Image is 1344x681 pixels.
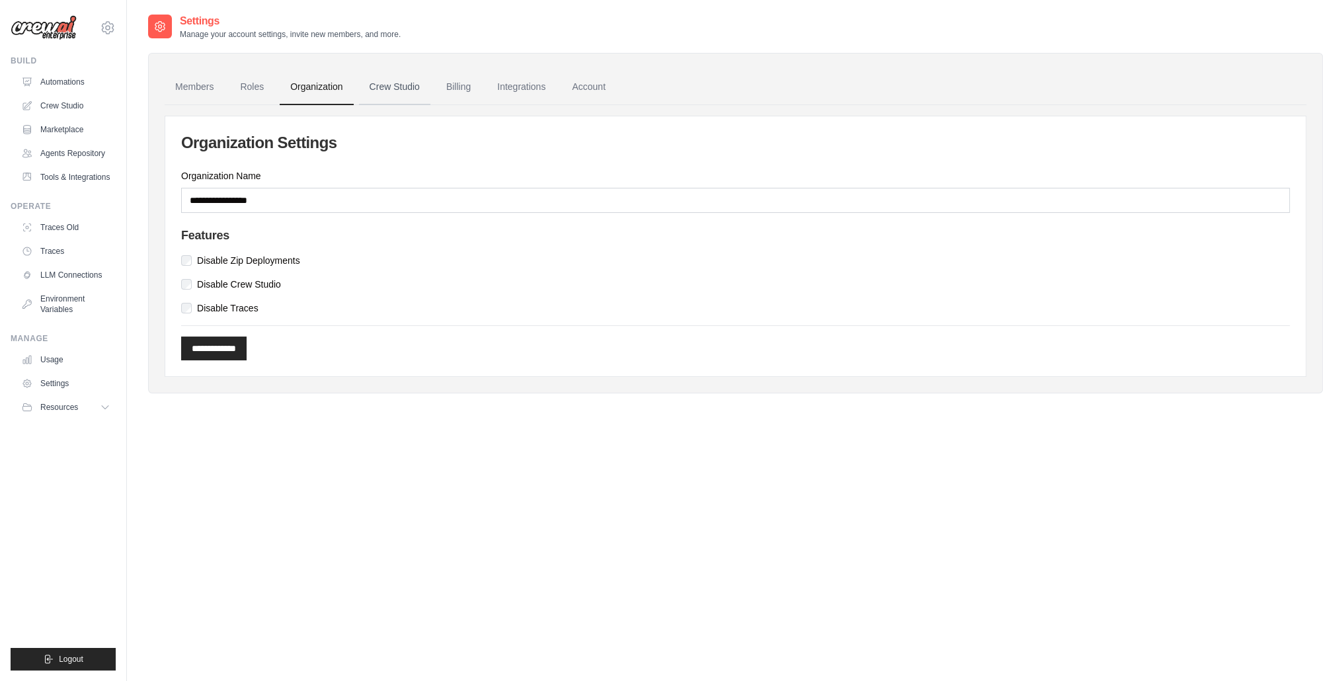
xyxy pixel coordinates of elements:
div: Manage [11,333,116,344]
label: Disable Zip Deployments [197,254,300,267]
a: Crew Studio [16,95,116,116]
label: Disable Crew Studio [197,278,281,291]
div: Build [11,56,116,66]
p: Manage your account settings, invite new members, and more. [180,29,401,40]
span: Resources [40,402,78,413]
label: Organization Name [181,169,1290,182]
a: Agents Repository [16,143,116,164]
button: Logout [11,648,116,670]
h4: Features [181,229,1290,243]
a: LLM Connections [16,264,116,286]
img: Logo [11,15,77,40]
a: Environment Variables [16,288,116,320]
a: Account [561,69,616,105]
a: Traces [16,241,116,262]
h2: Organization Settings [181,132,1290,153]
a: Billing [436,69,481,105]
div: Operate [11,201,116,212]
a: Usage [16,349,116,370]
button: Resources [16,397,116,418]
a: Crew Studio [359,69,430,105]
a: Roles [229,69,274,105]
a: Automations [16,71,116,93]
a: Traces Old [16,217,116,238]
span: Logout [59,654,83,664]
a: Members [165,69,224,105]
a: Marketplace [16,119,116,140]
a: Integrations [487,69,556,105]
h2: Settings [180,13,401,29]
a: Organization [280,69,353,105]
a: Tools & Integrations [16,167,116,188]
label: Disable Traces [197,301,258,315]
a: Settings [16,373,116,394]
